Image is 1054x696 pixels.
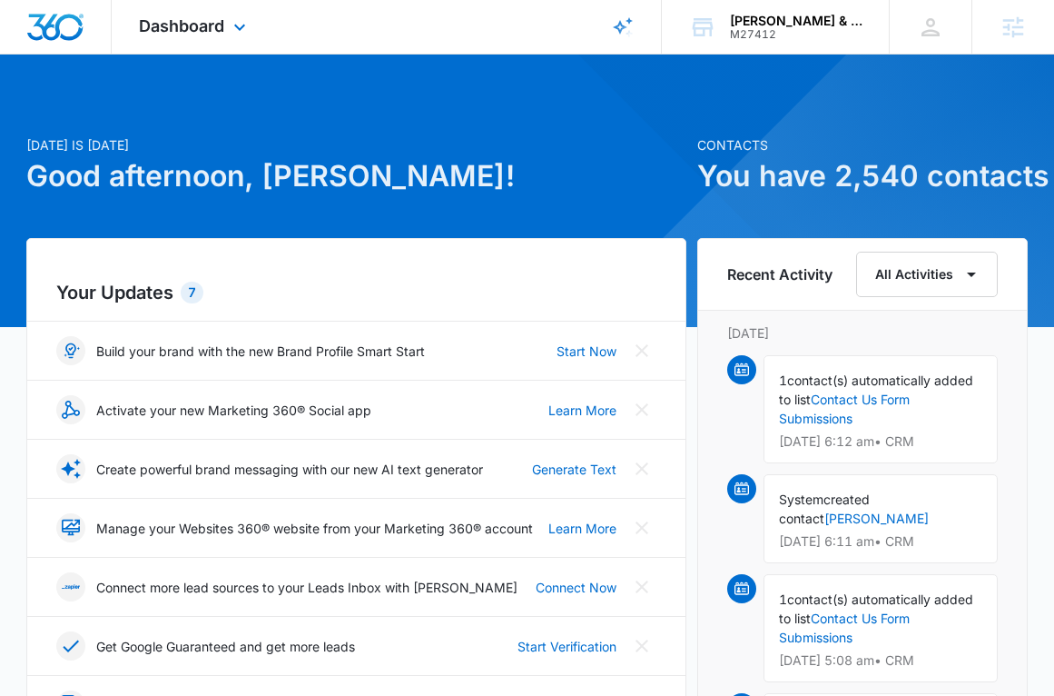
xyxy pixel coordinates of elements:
p: Contacts [697,135,1028,154]
h6: Recent Activity [727,263,832,285]
span: contact(s) automatically added to list [779,373,973,407]
span: System [779,492,823,507]
p: [DATE] [727,323,998,343]
h2: Your Updates [56,279,656,306]
button: Close [627,572,656,602]
a: Start Verification [517,637,616,656]
a: Start Now [557,342,616,361]
p: [DATE] is [DATE] [26,135,686,154]
p: Build your brand with the new Brand Profile Smart Start [96,342,425,361]
a: Contact Us Form Submissions [779,392,910,426]
p: [DATE] 5:08 am • CRM [779,654,982,667]
a: Contact Us Form Submissions [779,611,910,645]
span: 1 [779,592,787,607]
a: Learn More [548,401,616,420]
div: account id [730,28,862,41]
button: Close [627,454,656,483]
p: [DATE] 6:12 am • CRM [779,435,982,448]
div: 7 [181,282,203,303]
span: created contact [779,492,870,526]
h1: Good afternoon, [PERSON_NAME]! [26,154,686,198]
span: 1 [779,373,787,388]
a: Learn More [548,519,616,538]
p: Manage your Websites 360® website from your Marketing 360® account [96,519,533,538]
span: Dashboard [139,16,224,35]
p: [DATE] 6:11 am • CRM [779,535,982,548]
button: Close [627,513,656,542]
a: [PERSON_NAME] [824,511,929,526]
div: account name [730,14,862,28]
h1: You have 2,540 contacts [697,154,1028,198]
button: Close [627,336,656,365]
p: Connect more lead sources to your Leads Inbox with [PERSON_NAME] [96,578,517,597]
span: contact(s) automatically added to list [779,592,973,626]
p: Create powerful brand messaging with our new AI text generator [96,460,483,479]
p: Activate your new Marketing 360® Social app [96,401,371,420]
button: All Activities [856,252,998,297]
button: Close [627,395,656,424]
a: Connect Now [536,578,616,597]
p: Get Google Guaranteed and get more leads [96,637,355,656]
button: Close [627,631,656,661]
a: Generate Text [532,460,616,479]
